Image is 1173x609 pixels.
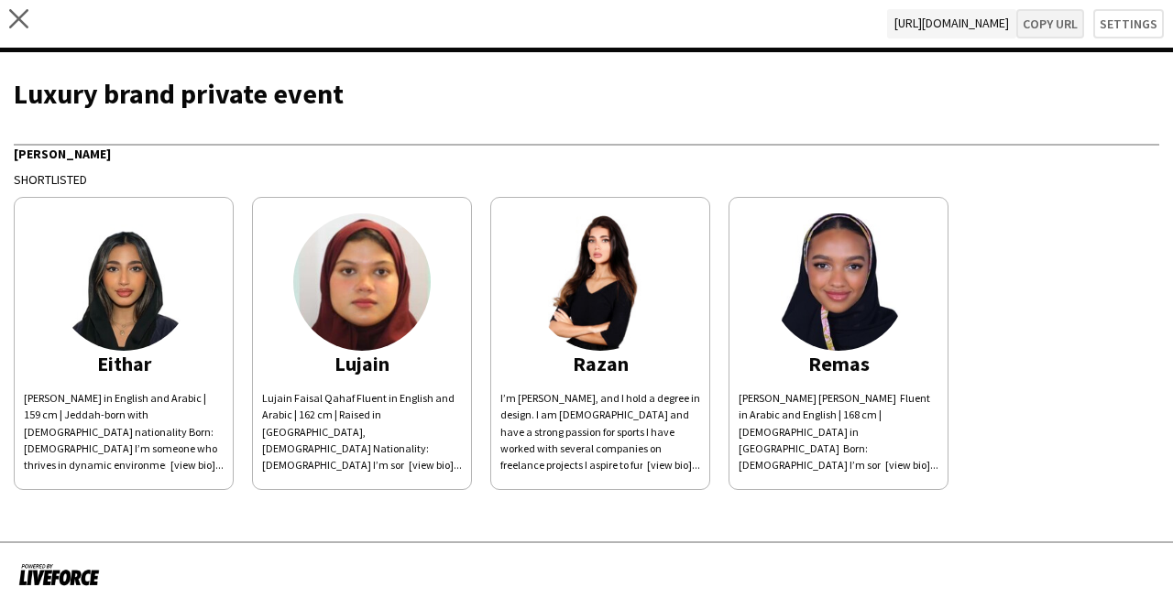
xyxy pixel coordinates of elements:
[293,213,431,351] img: thumb-66e144a797c4c.jpeg
[532,213,669,351] img: thumb-68bb27cd41040.jpeg
[14,171,1159,188] div: Shortlisted
[500,355,700,372] div: Razan
[55,213,192,351] img: thumb-675ccaee42737.jpeg
[770,213,907,351] img: thumb-675ccab6a44da.jpeg
[262,355,462,372] div: Lujain
[1093,9,1164,38] button: Settings
[14,80,1159,107] div: Luxury brand private event
[24,390,224,473] div: [PERSON_NAME] in English and Arabic | 159 cm | Jeddah-born with [DEMOGRAPHIC_DATA] nationality Bo...
[500,390,700,473] div: I’m [PERSON_NAME], and I hold a degree in design. I am [DEMOGRAPHIC_DATA] and have a strong passi...
[739,355,938,372] div: Remas
[1016,9,1084,38] button: Copy url
[14,144,1159,162] div: [PERSON_NAME]
[739,390,938,473] div: ‏[PERSON_NAME] [PERSON_NAME] ‏ Fluent in Arabic and English | 168 cm | [DEMOGRAPHIC_DATA] in [GEO...
[262,390,462,473] div: Lujain Faisal Qahaf Fluent in English and Arabic | 162 cm | Raised in [GEOGRAPHIC_DATA], [DEMOGRA...
[24,355,224,372] div: Eithar
[887,9,1016,38] span: [URL][DOMAIN_NAME]
[18,561,100,587] img: Powered by Liveforce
